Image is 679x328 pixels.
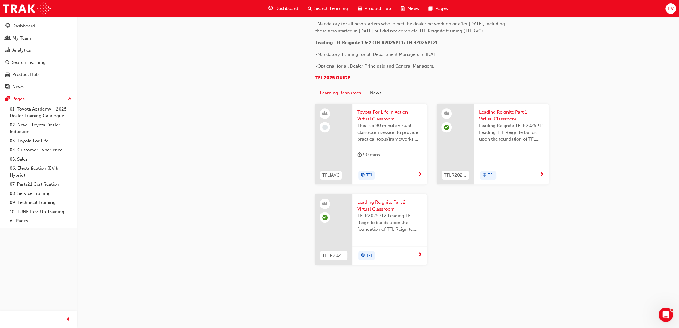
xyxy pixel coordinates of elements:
[7,105,74,120] a: 01. Toyota Academy - 2025 Dealer Training Catalogue
[5,36,10,41] span: people-icon
[308,5,312,12] span: search-icon
[437,104,549,184] a: TFLR2025PT1Leading Reignite Part 1 - Virtual ClassroomLeading Reignite TFLR2025PT1 Leading TFL Re...
[315,194,427,265] a: TFLR2025PT2Leading Reignite Part 2 - Virtual ClassroomTFLR2025PT2 Leading TFL Reignite builds upo...
[358,5,362,12] span: car-icon
[3,2,51,15] img: Trak
[7,155,74,164] a: 05. Sales
[418,252,422,258] span: next-icon
[303,2,353,15] a: search-iconSearch Learning
[488,172,494,179] span: TFL
[275,5,298,12] span: Dashboard
[5,23,10,29] span: guage-icon
[2,81,74,93] a: News
[665,3,676,14] button: EV
[315,63,317,69] span: -
[7,164,74,180] a: 06. Electrification (EV & Hybrid)
[7,180,74,189] a: 07. Parts21 Certification
[5,60,10,65] span: search-icon
[2,33,74,44] a: My Team
[357,199,422,212] span: Leading Reignite Part 2 - Virtual Classroom
[7,136,74,146] a: 03. Toyota For Life
[264,2,303,15] a: guage-iconDashboard
[12,84,24,90] div: News
[5,84,10,90] span: news-icon
[357,151,362,159] span: duration-icon
[5,72,10,77] span: car-icon
[322,125,328,130] span: learningRecordVerb_NONE-icon
[12,47,31,54] div: Analytics
[2,57,74,68] a: Search Learning
[360,252,365,260] span: target-icon
[7,120,74,136] a: 02. New - Toyota Dealer Induction
[444,172,467,179] span: TFLR2025PT1
[2,19,74,93] button: DashboardMy TeamAnalyticsSearch LearningProduct HubNews
[429,5,433,12] span: pages-icon
[315,52,317,57] span: -
[482,172,486,179] span: target-icon
[2,93,74,105] button: Pages
[323,200,327,208] span: learningResourceType_INSTRUCTOR_LED-icon
[2,45,74,56] a: Analytics
[7,198,74,207] a: 09. Technical Training
[2,69,74,80] a: Product Hub
[315,40,437,45] span: Leading TFL Reignite 1 & 2 (TFLR2025PT1/TFLR2025PT2)
[268,5,273,12] span: guage-icon
[2,20,74,32] a: Dashboard
[357,212,422,233] span: TFLR2025PT2 Leading TFL Reignite builds upon the foundation of TFL Reignite, reaffirming our comm...
[444,125,449,130] span: learningRecordVerb_ATTEND-icon
[68,95,72,103] span: up-icon
[12,35,31,42] div: My Team
[12,71,39,78] div: Product Hub
[366,172,372,179] span: TFL
[315,104,427,184] a: TFLIAVCToyota For Life In Action - Virtual ClassroomThis is a 90 minute virtual classroom session...
[668,5,673,12] span: EV
[360,172,365,179] span: target-icon
[5,96,10,102] span: pages-icon
[540,172,544,178] span: next-icon
[315,75,350,80] a: TFL 2025 GUIDE
[479,122,544,143] span: Leading Reignite TFLR2025PT1 Leading TFL Reignite builds upon the foundation of TFL Reignite, rea...
[401,5,405,12] span: news-icon
[357,109,422,122] span: Toyota For Life In Action - Virtual Classroom
[5,48,10,53] span: chart-icon
[7,145,74,155] a: 04. Customer Experience
[479,109,544,122] span: Leading Reignite Part 1 - Virtual Classroom
[357,151,380,159] div: 90 mins
[396,2,424,15] a: news-iconNews
[366,252,372,259] span: TFL
[659,308,673,322] iframe: Intercom live chat
[353,2,396,15] a: car-iconProduct Hub
[365,87,386,99] button: News
[418,172,422,178] span: next-icon
[323,110,327,118] span: learningResourceType_INSTRUCTOR_LED-icon
[12,59,46,66] div: Search Learning
[315,21,317,26] span: -
[7,216,74,226] a: All Pages
[322,172,340,179] span: TFLIAVC
[12,96,25,102] div: Pages
[436,5,448,12] span: Pages
[66,316,71,323] span: prev-icon
[322,252,345,259] span: TFLR2025PT2
[445,110,449,118] span: learningResourceType_INSTRUCTOR_LED-icon
[408,5,419,12] span: News
[365,5,391,12] span: Product Hub
[315,87,365,99] button: Learning Resources
[7,189,74,198] a: 08. Service Training
[357,122,422,143] span: This is a 90 minute virtual classroom session to provide practical tools/frameworks, behaviours a...
[424,2,453,15] a: pages-iconPages
[7,207,74,217] a: 10. TUNE Rev-Up Training
[315,21,506,34] span: Mandatory for all new starters who joined the dealer network on or after [DATE], including those ...
[317,52,441,57] span: Mandatory Training for all Department Managers in [DATE].
[322,215,328,220] span: learningRecordVerb_ATTEND-icon
[12,23,35,29] div: Dashboard
[317,63,434,69] span: Optional for all Dealer Principals and General Managers.
[314,5,348,12] span: Search Learning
